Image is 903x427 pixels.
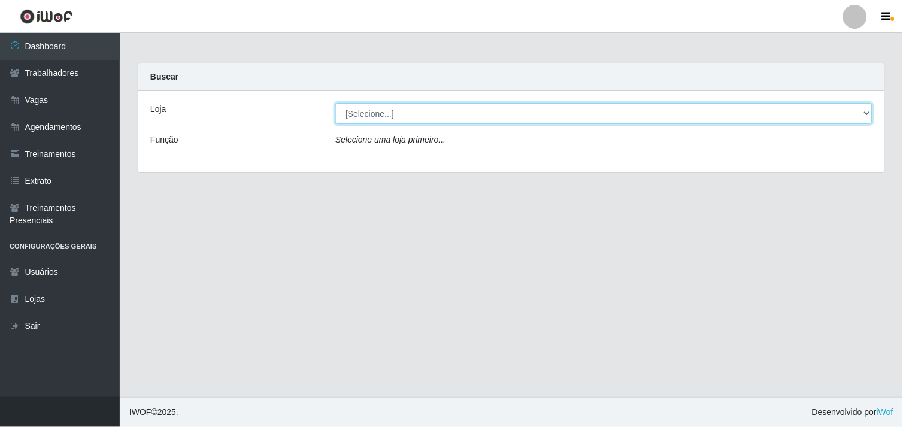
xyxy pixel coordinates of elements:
img: CoreUI Logo [20,9,73,24]
label: Função [150,134,178,146]
span: Desenvolvido por [812,406,893,419]
a: iWof [877,407,893,417]
i: Selecione uma loja primeiro... [335,135,446,144]
span: © 2025 . [129,406,178,419]
strong: Buscar [150,72,178,81]
label: Loja [150,103,166,116]
span: IWOF [129,407,151,417]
